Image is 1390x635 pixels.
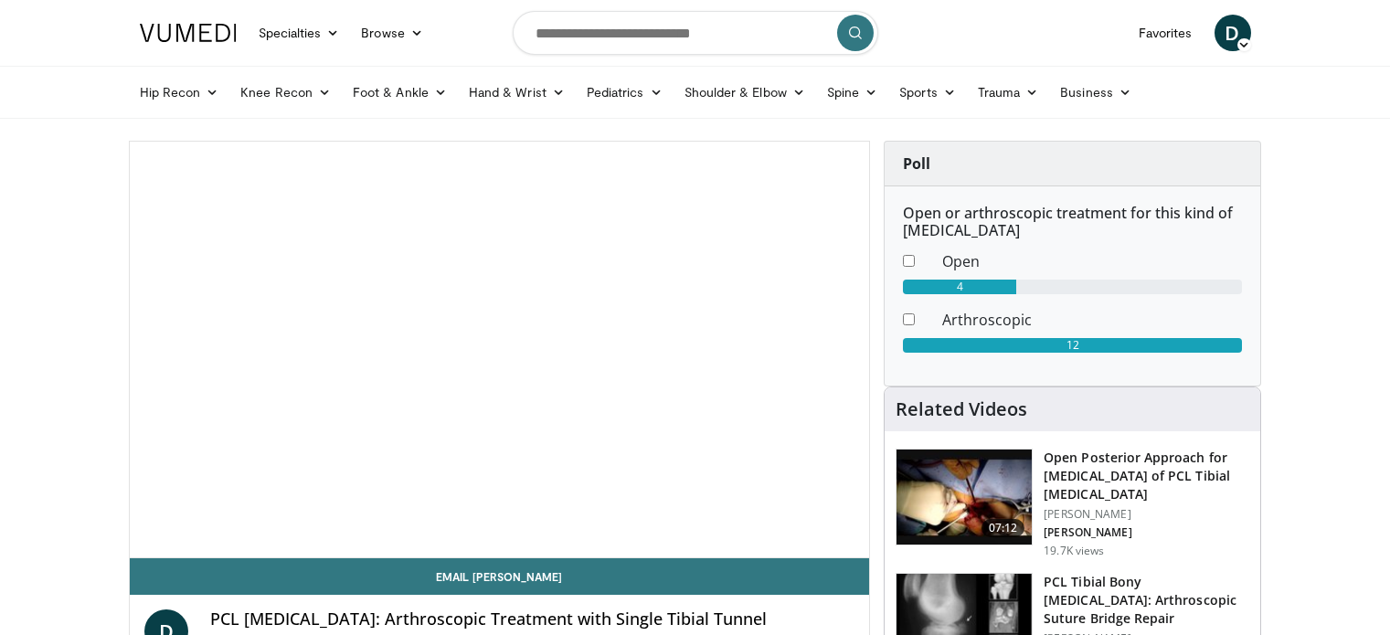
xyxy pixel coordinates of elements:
[888,74,967,111] a: Sports
[897,450,1032,545] img: e9f6b273-e945-4392-879d-473edd67745f.150x105_q85_crop-smart_upscale.jpg
[981,519,1025,537] span: 07:12
[210,609,855,630] h4: PCL [MEDICAL_DATA]: Arthroscopic Treatment with Single Tibial Tunnel
[903,280,1016,294] div: 4
[903,205,1242,239] h6: Open or arthroscopic treatment for this kind of [MEDICAL_DATA]
[928,309,1256,331] dd: Arthroscopic
[1044,449,1249,503] h3: Open Posterior Approach for [MEDICAL_DATA] of PCL Tibial [MEDICAL_DATA]
[674,74,816,111] a: Shoulder & Elbow
[140,24,237,42] img: VuMedi Logo
[816,74,888,111] a: Spine
[903,153,930,174] strong: Poll
[1044,573,1249,628] h3: PCL Tibial Bony [MEDICAL_DATA]: Arthroscopic Suture Bridge Repair
[967,74,1050,111] a: Trauma
[342,74,458,111] a: Foot & Ankle
[248,15,351,51] a: Specialties
[1049,74,1142,111] a: Business
[1128,15,1204,51] a: Favorites
[1044,544,1104,558] p: 19.7K views
[130,142,870,558] video-js: Video Player
[576,74,674,111] a: Pediatrics
[458,74,576,111] a: Hand & Wrist
[513,11,878,55] input: Search topics, interventions
[129,74,230,111] a: Hip Recon
[1215,15,1251,51] a: D
[1044,525,1249,540] p: [PERSON_NAME]
[229,74,342,111] a: Knee Recon
[350,15,434,51] a: Browse
[1044,507,1249,522] p: [PERSON_NAME]
[130,558,870,595] a: Email [PERSON_NAME]
[928,250,1256,272] dd: Open
[896,449,1249,558] a: 07:12 Open Posterior Approach for [MEDICAL_DATA] of PCL Tibial [MEDICAL_DATA] [PERSON_NAME] [PERS...
[903,338,1242,353] div: 12
[896,398,1027,420] h4: Related Videos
